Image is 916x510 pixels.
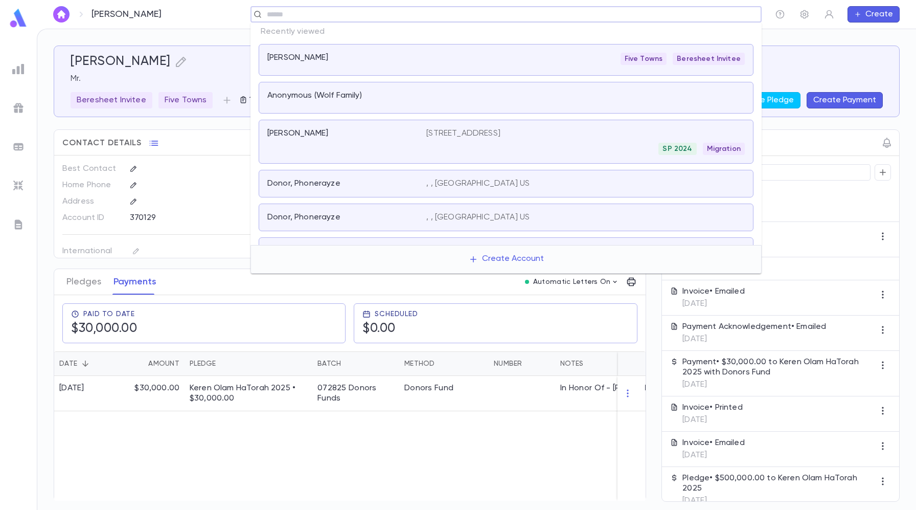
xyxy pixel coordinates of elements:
button: Create Payment [807,92,883,108]
span: Scheduled [375,310,418,318]
img: batches_grey.339ca447c9d9533ef1741baa751efc33.svg [12,141,25,153]
div: Beresheet Invitee [71,92,152,108]
button: Automatic Letters On [521,275,623,289]
p: Account ID [62,210,121,226]
p: [DATE] [682,380,875,390]
button: Sort [132,356,148,372]
p: [DATE] [682,415,743,425]
p: Payment Acknowledgement • Emailed [682,322,826,332]
div: [DATE] [59,383,84,393]
p: Automatic Letters On [533,278,611,286]
button: Sort [435,356,451,372]
p: [PERSON_NAME] [267,128,328,139]
p: Best Contact [62,161,121,177]
p: Payment • $30,000.00 to Keren Olam HaTorah 2025 with Donors Fund [682,357,875,378]
div: Notes [555,351,683,376]
div: Date [54,351,123,376]
p: [DATE] [682,496,875,506]
div: Amount [148,351,179,376]
p: , , [GEOGRAPHIC_DATA] US [426,212,530,223]
p: Invoice • Printed [682,403,743,413]
div: Pledge [185,351,312,376]
button: 1 [235,92,256,108]
div: Number [494,351,522,376]
p: Invoice • Emailed [682,438,745,448]
button: Sort [341,356,357,372]
img: letters_grey.7941b92b52307dd3b8a917253454ce1c.svg [12,218,25,231]
p: [DATE] [682,334,826,344]
p: International Number [62,243,121,267]
div: Donors Fund [404,383,453,393]
h5: $30,000.00 [71,321,137,337]
button: Payments [113,269,156,295]
button: Sort [77,356,94,372]
p: Donor, Phonerayze [267,179,340,189]
span: Paid To Date [83,310,135,318]
div: Batch [317,351,341,376]
p: $30,000.00 [134,383,179,393]
div: Pledge [190,351,216,376]
div: Notes [560,351,583,376]
span: Migration [703,145,745,153]
span: SP 2024 [658,145,696,153]
p: Mr. [71,74,883,84]
p: 1 [247,95,252,105]
button: Create Account [461,250,552,269]
div: Amount [123,351,185,376]
img: imports_grey.530a8a0e642e233f2baf0ef88e8c9fcb.svg [12,180,25,192]
p: Pledge • $500,000.00 to Keren Olam HaTorah 2025 [682,473,875,494]
p: [PERSON_NAME] [91,9,162,20]
p: , , [GEOGRAPHIC_DATA] US [426,179,530,189]
p: [DATE] [682,450,745,460]
div: Five Towns [158,92,213,108]
div: 072825 Donors Funds [317,383,394,404]
img: logo [8,8,29,28]
p: Anonymous (Wolf Family) [267,91,362,101]
button: Create [848,6,900,23]
button: Create Pledge [731,92,800,108]
p: Donor, Phonerayze [267,212,340,223]
img: reports_grey.c525e4749d1bce6a11f5fe2a8de1b229.svg [12,63,25,75]
span: Contact Details [62,138,142,148]
p: [STREET_ADDRESS] [426,128,500,139]
h5: [PERSON_NAME] [71,54,171,70]
img: campaigns_grey.99e729a5f7ee94e3726e6486bddda8f1.svg [12,102,25,114]
div: 370129 [130,210,291,225]
span: Beresheet Invitee [673,55,745,63]
div: Number [489,351,555,376]
div: Method [404,351,435,376]
p: Home Phone [62,177,121,193]
img: home_white.a664292cf8c1dea59945f0da9f25487c.svg [55,10,67,18]
div: Method [399,351,489,376]
p: Five Towns [165,95,207,105]
span: Five Towns [621,55,667,63]
div: Batch [312,351,399,376]
p: [DATE] [682,299,745,309]
p: Address [62,193,121,210]
h5: $0.00 [362,321,418,337]
p: [PERSON_NAME] [267,53,328,63]
p: Recently viewed [250,23,762,41]
p: Beresheet Invitee [77,95,146,105]
p: Keren Olam HaTorah 2025 • $30,000.00 [190,383,307,404]
div: In Honor Of - [PERSON_NAME] [560,383,675,393]
div: Date [59,351,77,376]
p: Invoice • Emailed [682,286,745,297]
button: Pledges [66,269,101,295]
